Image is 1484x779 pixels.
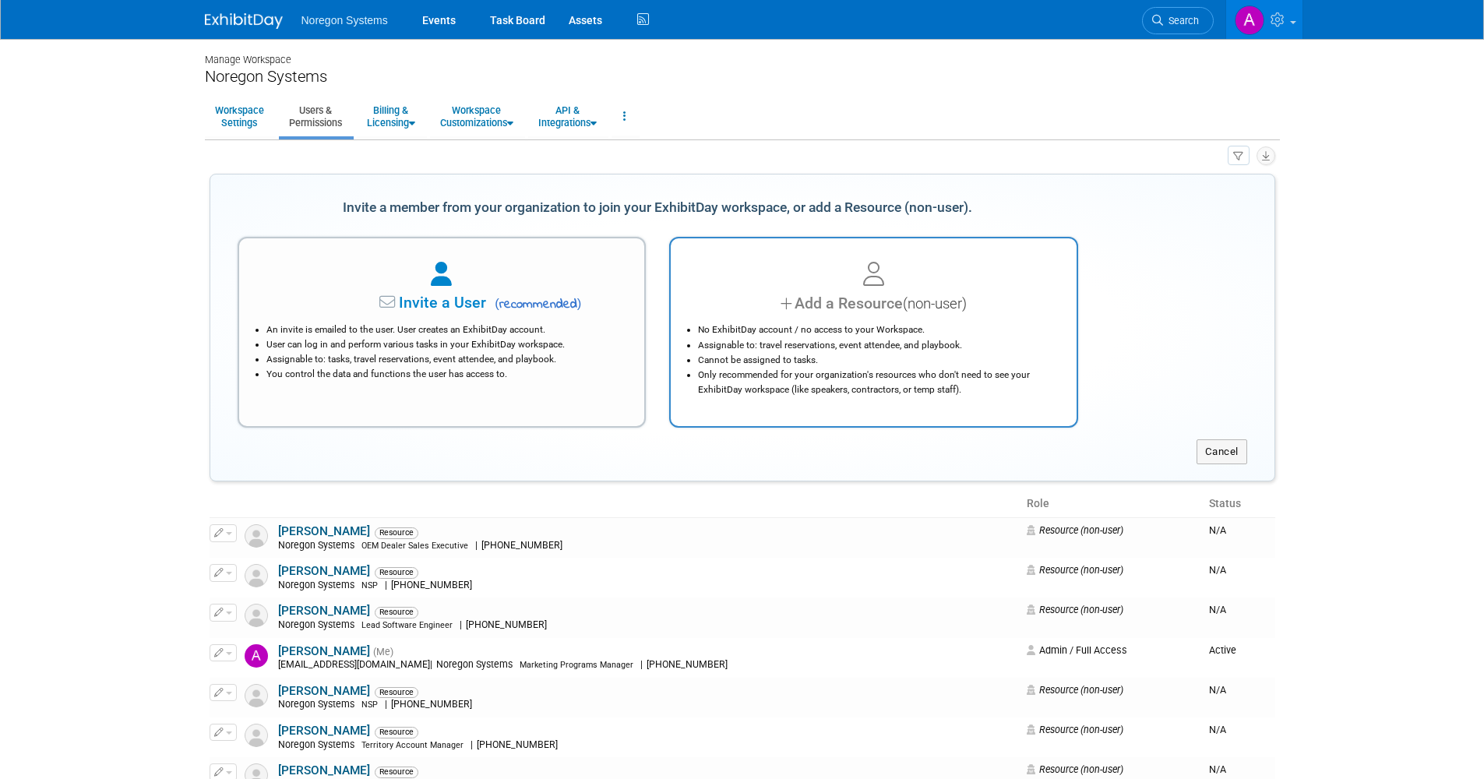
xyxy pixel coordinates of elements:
div: Noregon Systems [205,67,1280,86]
img: Resource [245,524,268,548]
img: Resource [245,604,268,627]
span: Resource [375,567,418,578]
img: Ali Connell [1235,5,1264,35]
span: N/A [1209,564,1226,576]
li: You control the data and functions the user has access to. [266,367,626,382]
span: Marketing Programs Manager [520,660,633,670]
div: [EMAIL_ADDRESS][DOMAIN_NAME] [278,659,1017,671]
span: | [640,659,643,670]
li: Assignable to: tasks, travel reservations, event attendee, and playbook. [266,352,626,367]
span: [PHONE_NUMBER] [473,739,562,750]
span: Resource (non-user) [1027,604,1123,615]
span: NSP [361,580,378,590]
span: Resource [375,527,418,538]
span: | [471,739,473,750]
button: Cancel [1197,439,1247,464]
a: [PERSON_NAME] [278,763,370,777]
a: [PERSON_NAME] [278,524,370,538]
a: [PERSON_NAME] [278,604,370,618]
li: No ExhibitDay account / no access to your Workspace. [698,323,1057,337]
span: Active [1209,644,1236,656]
a: [PERSON_NAME] [278,644,370,658]
a: [PERSON_NAME] [278,724,370,738]
span: | [385,580,387,590]
span: | [385,699,387,710]
span: NSP [361,700,378,710]
span: Resource [375,727,418,738]
img: Resource [245,684,268,707]
span: ) [577,296,582,311]
span: Resource (non-user) [1027,564,1123,576]
span: Noregon Systems [278,619,359,630]
span: N/A [1209,684,1226,696]
span: | [460,619,462,630]
span: ( [495,296,499,311]
span: Resource [375,767,418,777]
span: Noregon Systems [278,540,359,551]
span: Noregon Systems [301,14,388,26]
li: Only recommended for your organization's resources who don't need to see your ExhibitDay workspac... [698,368,1057,397]
span: Resource (non-user) [1027,524,1123,536]
span: Resource (non-user) [1027,724,1123,735]
th: Role [1020,491,1203,517]
span: N/A [1209,604,1226,615]
span: Admin / Full Access [1027,644,1127,656]
a: WorkspaceSettings [205,97,274,136]
a: API &Integrations [528,97,607,136]
span: N/A [1209,763,1226,775]
span: [PHONE_NUMBER] [462,619,552,630]
span: N/A [1209,724,1226,735]
span: [PHONE_NUMBER] [387,699,477,710]
span: OEM Dealer Sales Executive [361,541,468,551]
span: Invite a User [301,294,486,312]
span: [PHONE_NUMBER] [643,659,732,670]
a: Users &Permissions [279,97,352,136]
div: Add a Resource [690,292,1057,315]
span: Resource [375,607,418,618]
span: Noregon Systems [278,580,359,590]
div: Manage Workspace [205,39,1280,67]
img: Resource [245,724,268,747]
li: User can log in and perform various tasks in your ExhibitDay workspace. [266,337,626,352]
span: | [475,540,478,551]
span: Territory Account Manager [361,740,464,750]
span: Resource [375,687,418,698]
span: | [430,659,432,670]
img: Resource [245,564,268,587]
span: [PHONE_NUMBER] [478,540,567,551]
img: ExhibitDay [205,13,283,29]
span: Lead Software Engineer [361,620,453,630]
span: N/A [1209,524,1226,536]
span: [PHONE_NUMBER] [387,580,477,590]
span: recommended [490,295,581,314]
span: Resource (non-user) [1027,763,1123,775]
li: Cannot be assigned to tasks. [698,353,1057,368]
a: [PERSON_NAME] [278,564,370,578]
span: (Me) [373,647,393,657]
a: Billing &Licensing [357,97,425,136]
span: (non-user) [903,295,967,312]
li: An invite is emailed to the user. User creates an ExhibitDay account. [266,323,626,337]
img: Ali Connell [245,644,268,668]
span: Noregon Systems [278,739,359,750]
span: Noregon Systems [432,659,517,670]
a: Search [1142,7,1214,34]
li: Assignable to: travel reservations, event attendee, and playbook. [698,338,1057,353]
th: Status [1203,491,1274,517]
a: [PERSON_NAME] [278,684,370,698]
a: WorkspaceCustomizations [430,97,523,136]
span: Search [1163,15,1199,26]
div: Invite a member from your organization to join your ExhibitDay workspace, or add a Resource (non-... [238,191,1078,225]
span: Resource (non-user) [1027,684,1123,696]
span: Noregon Systems [278,699,359,710]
